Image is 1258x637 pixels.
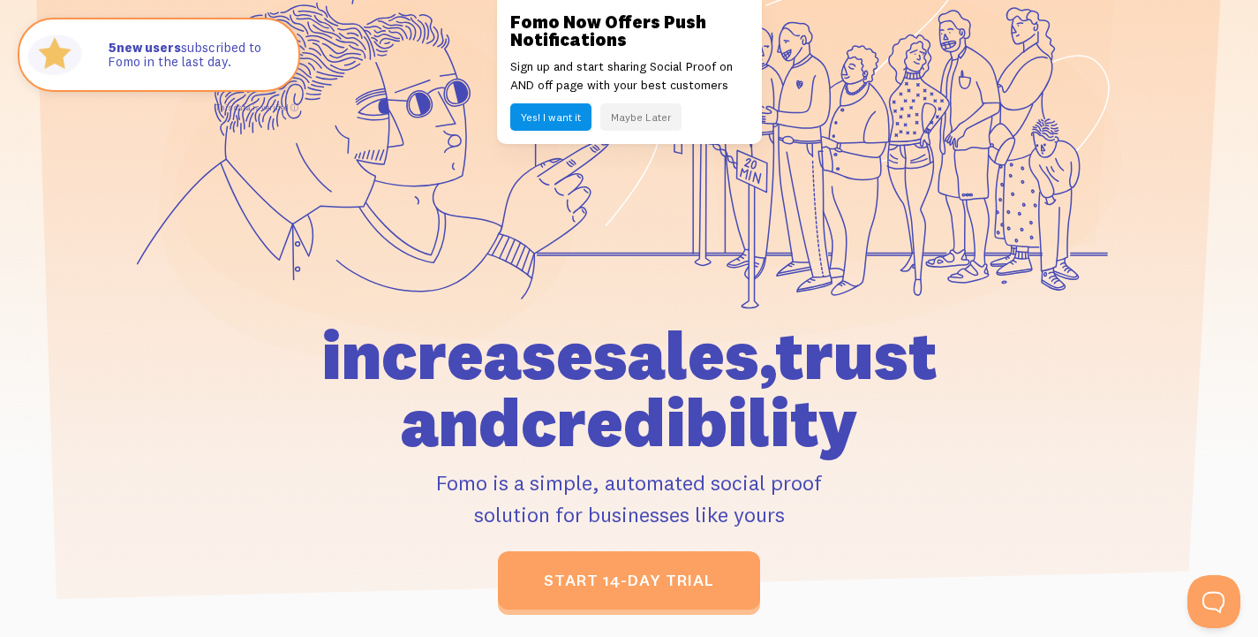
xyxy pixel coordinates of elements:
[498,551,760,610] a: start 14-day trial
[600,103,682,131] button: Maybe Later
[215,102,298,112] a: This data is verified ⓘ
[23,23,87,87] img: Fomo
[510,57,749,95] p: Sign up and start sharing Social Proof on AND off page with your best customers
[510,103,591,131] button: Yes! I want it
[510,13,749,49] h3: Fomo Now Offers Push Notifications
[108,39,181,56] strong: new users
[221,466,1038,530] p: Fomo is a simple, automated social proof solution for businesses like yours
[108,41,117,56] span: 5
[221,322,1038,456] h1: increase sales, trust and credibility
[1187,575,1240,628] iframe: Help Scout Beacon - Open
[108,41,281,70] p: subscribed to Fomo in the last day.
